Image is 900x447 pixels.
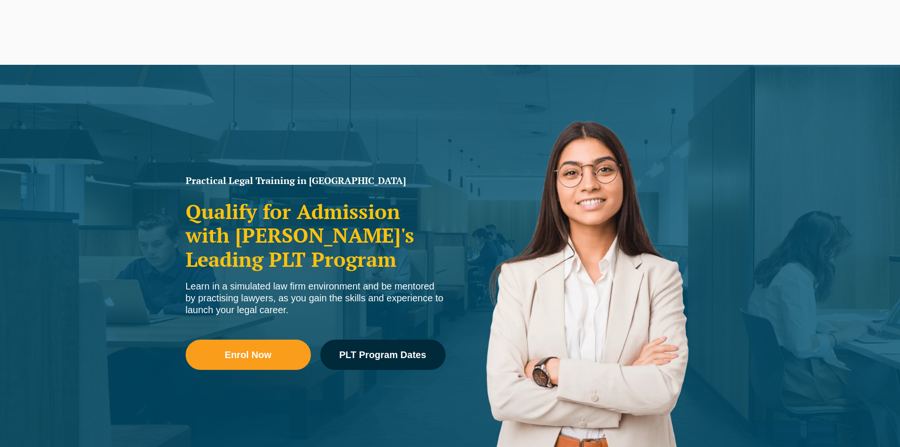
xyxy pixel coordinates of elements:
[339,350,426,359] span: PLT Program Dates
[320,340,446,370] a: PLT Program Dates
[186,200,446,271] h2: Qualify for Admission with [PERSON_NAME]'s Leading PLT Program
[186,280,446,316] div: Learn in a simulated law firm environment and be mentored by practising lawyers, as you gain the ...
[225,350,272,359] span: Enrol Now
[186,176,446,185] h1: Practical Legal Training in [GEOGRAPHIC_DATA]
[186,340,311,370] a: Enrol Now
